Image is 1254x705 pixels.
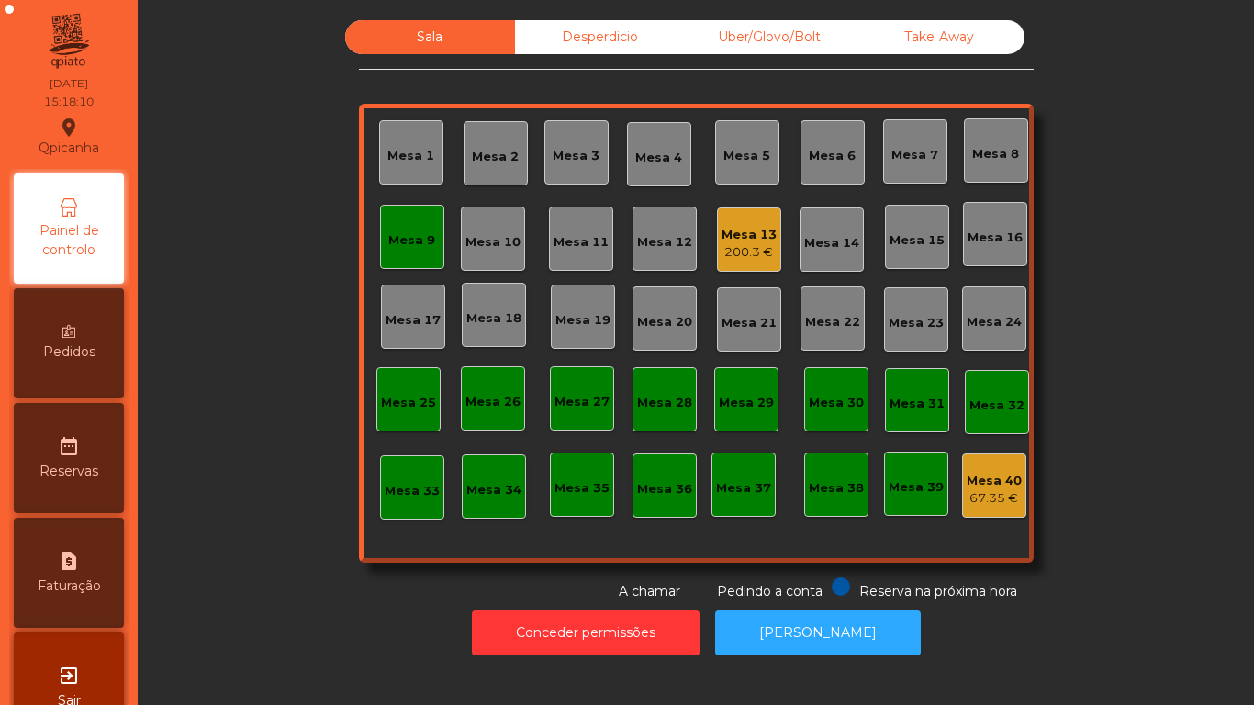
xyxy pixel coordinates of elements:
[472,148,519,166] div: Mesa 2
[39,462,98,481] span: Reservas
[46,9,91,73] img: qpiato
[890,231,945,250] div: Mesa 15
[809,147,856,165] div: Mesa 6
[890,395,945,413] div: Mesa 31
[855,20,1024,54] div: Take Away
[637,394,692,412] div: Mesa 28
[466,309,521,328] div: Mesa 18
[972,145,1019,163] div: Mesa 8
[44,94,94,110] div: 15:18:10
[805,313,860,331] div: Mesa 22
[889,478,944,497] div: Mesa 39
[58,117,80,139] i: location_on
[58,550,80,572] i: request_page
[58,665,80,687] i: exit_to_app
[385,482,440,500] div: Mesa 33
[685,20,855,54] div: Uber/Glovo/Bolt
[723,147,770,165] div: Mesa 5
[554,393,610,411] div: Mesa 27
[809,479,864,498] div: Mesa 38
[465,233,521,252] div: Mesa 10
[38,576,101,596] span: Faturação
[859,583,1017,599] span: Reserva na próxima hora
[967,313,1022,331] div: Mesa 24
[39,114,99,160] div: Qpicanha
[466,481,521,499] div: Mesa 34
[637,233,692,252] div: Mesa 12
[619,583,680,599] span: A chamar
[58,435,80,457] i: date_range
[715,610,921,655] button: [PERSON_NAME]
[637,480,692,498] div: Mesa 36
[472,610,700,655] button: Conceder permissões
[722,314,777,332] div: Mesa 21
[717,583,823,599] span: Pedindo a conta
[555,311,610,330] div: Mesa 19
[722,243,777,262] div: 200.3 €
[967,489,1022,508] div: 67.35 €
[554,479,610,498] div: Mesa 35
[345,20,515,54] div: Sala
[43,342,95,362] span: Pedidos
[719,394,774,412] div: Mesa 29
[388,231,435,250] div: Mesa 9
[554,233,609,252] div: Mesa 11
[804,234,859,252] div: Mesa 14
[635,149,682,167] div: Mesa 4
[969,397,1024,415] div: Mesa 32
[809,394,864,412] div: Mesa 30
[968,229,1023,247] div: Mesa 16
[716,479,771,498] div: Mesa 37
[386,311,441,330] div: Mesa 17
[18,221,119,260] span: Painel de controlo
[465,393,521,411] div: Mesa 26
[381,394,436,412] div: Mesa 25
[889,314,944,332] div: Mesa 23
[967,472,1022,490] div: Mesa 40
[891,146,938,164] div: Mesa 7
[722,226,777,244] div: Mesa 13
[387,147,434,165] div: Mesa 1
[515,20,685,54] div: Desperdicio
[50,75,88,92] div: [DATE]
[637,313,692,331] div: Mesa 20
[553,147,599,165] div: Mesa 3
